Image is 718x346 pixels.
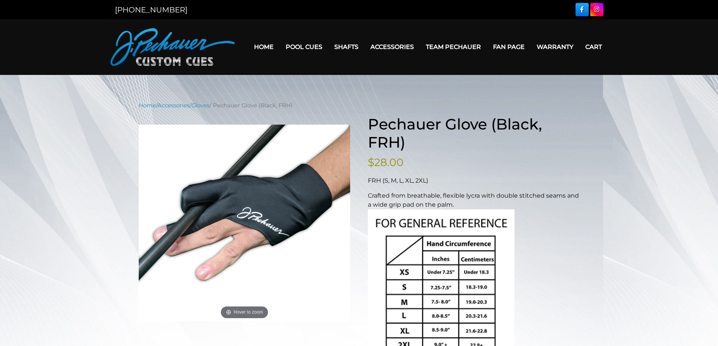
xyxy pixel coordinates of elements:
a: Warranty [531,37,579,56]
a: Home [248,37,280,56]
a: Accessories [158,102,190,109]
a: black-gloveHover to zoom [139,125,351,321]
a: Fan Page [487,37,531,56]
a: Team Pechauer [420,37,487,56]
h1: Pechauer Glove (Black, FRH) [368,115,580,151]
span: $ [368,156,374,169]
a: Home [139,102,156,109]
a: Pool Cues [280,37,328,56]
a: Accessories [364,37,420,56]
img: black-glove [139,125,351,321]
a: Gloves [191,102,210,109]
a: [PHONE_NUMBER] [115,5,187,14]
p: FRH (S, M, L, XL, 2XL) [368,176,580,185]
img: Pechauer Custom Cues [110,28,235,66]
a: Shafts [328,37,364,56]
nav: Breadcrumb [139,101,580,110]
bdi: 28.00 [368,156,404,169]
a: Cart [579,37,608,56]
